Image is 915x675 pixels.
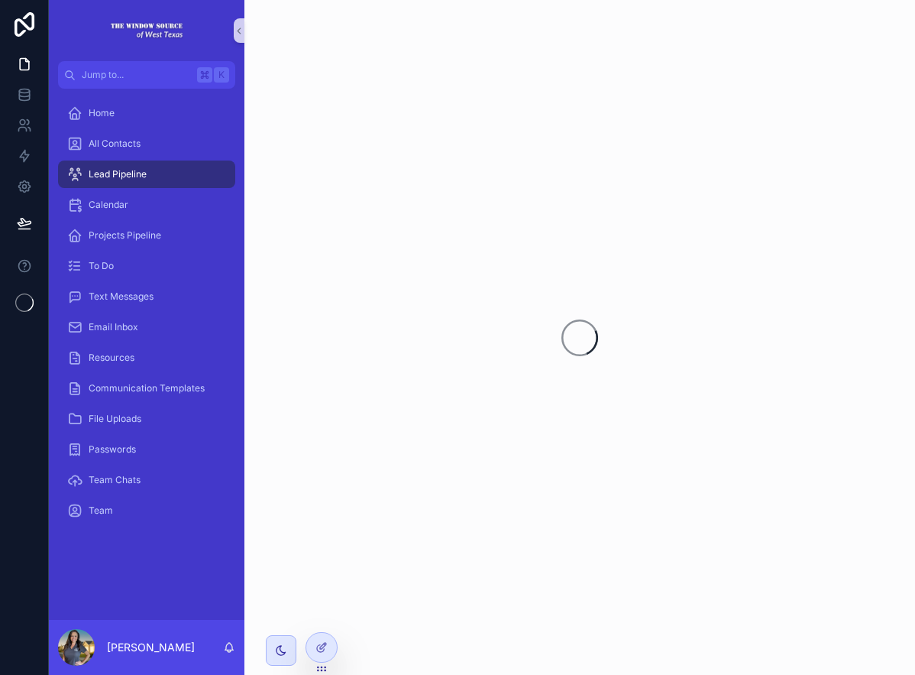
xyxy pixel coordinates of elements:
[89,138,141,150] span: All Contacts
[58,344,235,372] a: Resources
[89,413,141,425] span: File Uploads
[89,352,134,364] span: Resources
[58,283,235,310] a: Text Messages
[58,405,235,433] a: File Uploads
[82,69,191,81] span: Jump to...
[89,382,205,394] span: Communication Templates
[89,321,138,333] span: Email Inbox
[58,161,235,188] a: Lead Pipeline
[89,107,115,119] span: Home
[89,260,114,272] span: To Do
[58,466,235,494] a: Team Chats
[89,229,161,242] span: Projects Pipeline
[58,130,235,157] a: All Contacts
[58,313,235,341] a: Email Inbox
[58,436,235,463] a: Passwords
[58,222,235,249] a: Projects Pipeline
[58,61,235,89] button: Jump to...K
[215,69,228,81] span: K
[89,168,147,180] span: Lead Pipeline
[58,375,235,402] a: Communication Templates
[58,191,235,219] a: Calendar
[89,474,141,486] span: Team Chats
[107,640,195,655] p: [PERSON_NAME]
[89,290,154,303] span: Text Messages
[89,505,113,517] span: Team
[58,497,235,524] a: Team
[58,252,235,280] a: To Do
[89,199,128,211] span: Calendar
[49,89,244,544] div: scrollable content
[110,18,183,43] img: App logo
[58,99,235,127] a: Home
[89,443,136,456] span: Passwords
